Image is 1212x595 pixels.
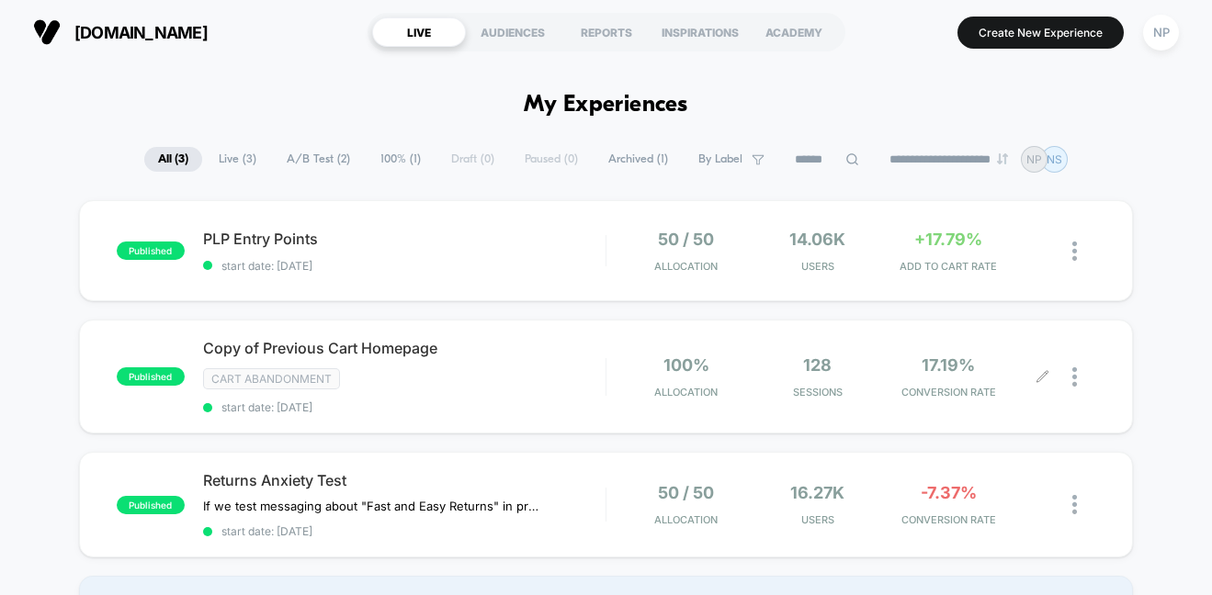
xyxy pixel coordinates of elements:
[957,17,1124,49] button: Create New Experience
[790,483,844,502] span: 16.27k
[756,386,878,399] span: Sessions
[205,147,270,172] span: Live ( 3 )
[888,260,1010,273] span: ADD TO CART RATE
[997,153,1008,164] img: end
[803,355,832,375] span: 128
[144,147,202,172] span: All ( 3 )
[28,17,213,47] button: [DOMAIN_NAME]
[273,147,364,172] span: A/B Test ( 2 )
[658,230,714,249] span: 50 / 50
[654,386,718,399] span: Allocation
[756,513,878,526] span: Users
[1026,152,1042,166] p: NP
[1072,367,1077,387] img: close
[921,483,977,502] span: -7.37%
[789,230,845,249] span: 14.06k
[1047,152,1062,166] p: NS
[203,524,606,538] span: start date: [DATE]
[524,92,688,118] h1: My Experiences
[33,18,61,46] img: Visually logo
[654,513,718,526] span: Allocation
[1072,495,1077,514] img: close
[203,400,606,414] span: start date: [DATE]
[372,17,466,47] div: LIVE
[658,483,714,502] span: 50 / 50
[117,367,185,386] span: published
[203,259,606,273] span: start date: [DATE]
[74,23,208,42] span: [DOMAIN_NAME]
[203,471,606,489] span: Returns Anxiety Test
[203,368,340,389] span: Cart Abandonment
[203,230,606,248] span: PLP Entry Points
[888,513,1010,526] span: CONVERSION RATE
[1143,15,1179,51] div: NP
[747,17,841,47] div: ACADEMY
[466,17,560,47] div: AUDIENCES
[653,17,747,47] div: INSPIRATIONS
[914,230,982,249] span: +17.79%
[1138,14,1184,51] button: NP
[560,17,653,47] div: REPORTS
[756,260,878,273] span: Users
[654,260,718,273] span: Allocation
[203,499,544,513] span: If we test messaging about "Fast and Easy Returns" in proximity to ATC, users will feel reassured...
[888,386,1010,399] span: CONVERSION RATE
[367,147,435,172] span: 100% ( 1 )
[117,241,185,260] span: published
[922,355,975,375] span: 17.19%
[203,339,606,357] span: Copy of Previous Cart Homepage
[698,152,742,166] span: By Label
[663,355,709,375] span: 100%
[1072,241,1077,261] img: close
[117,496,185,514] span: published
[595,147,682,172] span: Archived ( 1 )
